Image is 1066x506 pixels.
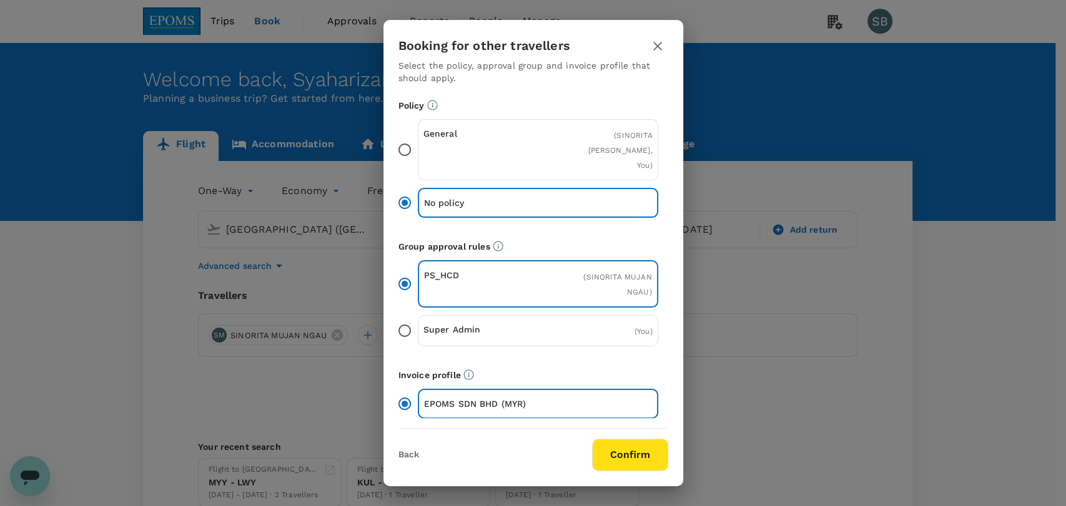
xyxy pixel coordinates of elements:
span: ( SINORITA MUJAN NGAU ) [583,273,651,296]
p: Super Admin [423,323,538,336]
button: Back [398,450,419,460]
p: PS_HCD [424,269,538,281]
p: EPOMS SDN BHD (MYR) [424,397,538,410]
button: Confirm [592,439,668,471]
p: Select the policy, approval group and invoice profile that should apply. [398,59,668,84]
svg: Booking restrictions are based on the selected travel policy. [427,100,438,110]
p: Invoice profile [398,369,668,381]
p: No policy [424,197,538,209]
h3: Booking for other travellers [398,39,570,53]
p: General [423,127,538,140]
p: Group approval rules [398,240,668,253]
svg: The payment currency and company information are based on the selected invoice profile. [463,369,474,380]
span: ( You ) [634,327,653,336]
span: ( SINORITA [PERSON_NAME], You ) [588,131,652,170]
svg: Default approvers or custom approval rules (if available) are based on the user group. [493,241,503,251]
p: Policy [398,99,668,112]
